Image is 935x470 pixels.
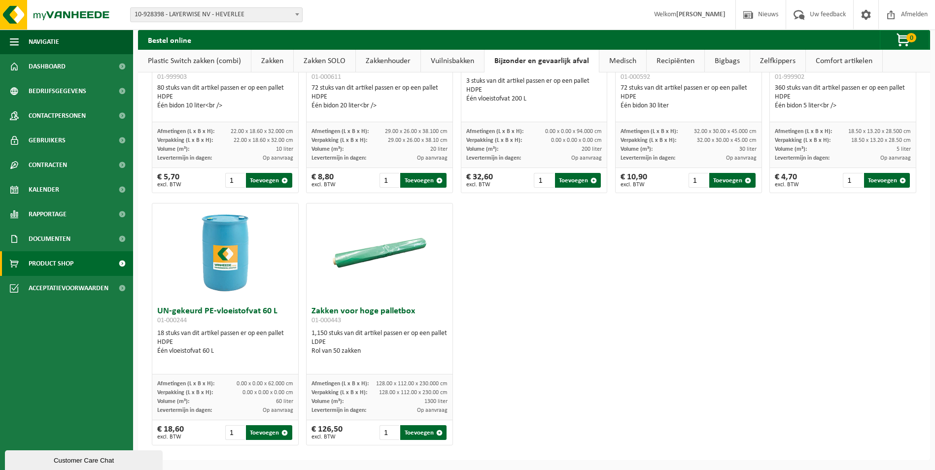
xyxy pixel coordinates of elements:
[237,381,293,387] span: 0.00 x 0.00 x 62.000 cm
[5,448,165,470] iframe: chat widget
[843,173,863,188] input: 1
[157,347,293,356] div: Één vloeistofvat 60 L
[775,155,830,161] span: Levertermijn in dagen:
[157,425,184,440] div: € 18,60
[775,182,799,188] span: excl. BTW
[621,155,675,161] span: Levertermijn in dagen:
[851,137,911,143] span: 18.50 x 13.20 x 28.50 cm
[571,155,602,161] span: Op aanvraag
[775,93,911,101] div: HDPE
[276,399,293,404] span: 60 liter
[312,307,448,327] h3: Zakken voor hoge palletbox
[157,101,293,110] div: Één bidon 10 liter<br />
[621,73,650,81] span: 01-000592
[157,307,293,327] h3: UN-gekeurd PE-vloeistofvat 60 L
[775,73,804,81] span: 01-999902
[157,338,293,347] div: HDPE
[29,177,59,202] span: Kalender
[676,11,726,18] strong: [PERSON_NAME]
[312,84,448,110] div: 72 stuks van dit artikel passen er op een pallet
[157,73,187,81] span: 01-999903
[312,399,344,404] span: Volume (m³):
[276,146,293,152] span: 10 liter
[775,84,911,110] div: 360 stuks van dit artikel passen er op een pallet
[157,434,184,440] span: excl. BTW
[466,77,602,103] div: 3 stuks van dit artikel passen er op een pallet
[582,146,602,152] span: 200 liter
[775,101,911,110] div: Één bidon 5 liter<br />
[312,93,448,101] div: HDPE
[312,73,341,81] span: 01-000611
[29,128,66,153] span: Gebruikers
[466,146,498,152] span: Volume (m³):
[400,173,446,188] button: Toevoegen
[231,129,293,134] span: 22.00 x 18.60 x 32.000 cm
[466,182,493,188] span: excl. BTW
[726,155,757,161] span: Op aanvraag
[176,203,275,302] img: 01-000244
[157,137,213,143] span: Verpakking (L x B x H):
[29,79,86,103] span: Bedrijfsgegevens
[466,173,493,188] div: € 32,60
[621,101,757,110] div: Één bidon 30 liter
[380,173,399,188] input: 1
[157,317,187,324] span: 01-000244
[312,155,366,161] span: Levertermijn in dagen:
[400,425,446,440] button: Toevoegen
[312,129,369,134] span: Afmetingen (L x B x H):
[466,129,523,134] span: Afmetingen (L x B x H):
[466,155,521,161] span: Levertermijn in dagen:
[848,129,911,134] span: 18.50 x 13.20 x 28.500 cm
[234,137,293,143] span: 22.00 x 18.60 x 32.00 cm
[263,407,293,413] span: Op aanvraag
[312,137,367,143] span: Verpakking (L x B x H):
[157,407,212,413] span: Levertermijn in dagen:
[880,155,911,161] span: Op aanvraag
[312,434,343,440] span: excl. BTW
[157,381,214,387] span: Afmetingen (L x B x H):
[621,137,676,143] span: Verpakking (L x B x H):
[29,30,59,54] span: Navigatie
[906,33,916,42] span: 0
[29,153,67,177] span: Contracten
[312,390,367,396] span: Verpakking (L x B x H):
[312,101,448,110] div: Één bidon 20 liter<br />
[880,30,929,50] button: 0
[545,129,602,134] span: 0.00 x 0.00 x 94.000 cm
[466,137,522,143] span: Verpakking (L x B x H):
[897,146,911,152] span: 5 liter
[251,50,293,72] a: Zakken
[806,50,882,72] a: Comfort artikelen
[739,146,757,152] span: 30 liter
[775,129,832,134] span: Afmetingen (L x B x H):
[157,329,293,356] div: 18 stuks van dit artikel passen er op een pallet
[246,173,292,188] button: Toevoegen
[138,50,251,72] a: Plastic Switch zakken (combi)
[130,7,303,22] span: 10-928398 - LAYERWISE NV - HEVERLEE
[417,155,448,161] span: Op aanvraag
[599,50,646,72] a: Medisch
[29,103,86,128] span: Contactpersonen
[294,50,355,72] a: Zakken SOLO
[29,54,66,79] span: Dashboard
[621,129,678,134] span: Afmetingen (L x B x H):
[312,407,366,413] span: Levertermijn in dagen:
[225,173,245,188] input: 1
[246,425,292,440] button: Toevoegen
[157,182,181,188] span: excl. BTW
[417,407,448,413] span: Op aanvraag
[131,8,302,22] span: 10-928398 - LAYERWISE NV - HEVERLEE
[421,50,484,72] a: Vuilnisbakken
[263,155,293,161] span: Op aanvraag
[242,390,293,396] span: 0.00 x 0.00 x 0.00 cm
[29,202,67,227] span: Rapportage
[312,381,369,387] span: Afmetingen (L x B x H):
[775,173,799,188] div: € 4,70
[379,390,448,396] span: 128.00 x 112.00 x 230.00 cm
[705,50,750,72] a: Bigbags
[157,390,213,396] span: Verpakking (L x B x H):
[312,146,344,152] span: Volume (m³):
[225,425,245,440] input: 1
[157,129,214,134] span: Afmetingen (L x B x H):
